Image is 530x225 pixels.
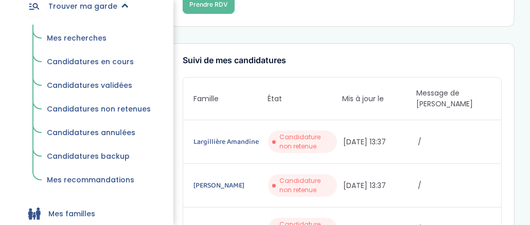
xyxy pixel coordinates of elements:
[47,57,134,67] span: Candidatures en cours
[40,123,158,143] a: Candidatures annulées
[40,171,158,190] a: Mes recommandations
[193,180,267,191] a: [PERSON_NAME]
[40,100,158,119] a: Candidatures non retenues
[47,127,135,138] span: Candidatures annulées
[48,209,95,219] span: Mes familles
[47,104,151,114] span: Candidatures non retenues
[48,1,117,12] span: Trouver ma garde
[40,147,158,166] a: Candidatures backup
[183,56,502,65] h3: Suivi de mes candidatures
[47,80,132,90] span: Candidatures validées
[40,29,158,48] a: Mes recherches
[342,93,417,104] span: Mis à jour le
[47,33,107,43] span: Mes recherches
[418,137,491,147] span: /
[47,151,130,161] span: Candidatures backup
[40,52,158,72] a: Candidatures en cours
[47,175,134,185] span: Mes recommandations
[343,137,416,147] span: [DATE] 13:37
[416,88,491,109] span: Message de [PERSON_NAME]
[343,180,416,191] span: [DATE] 13:37
[268,93,342,104] span: État
[279,133,333,151] span: Candidature non retenue
[193,136,267,147] a: Largillière Amandine
[193,93,268,104] span: Famille
[418,180,491,191] span: /
[279,176,333,195] span: Candidature non retenue
[40,76,158,96] a: Candidatures validées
